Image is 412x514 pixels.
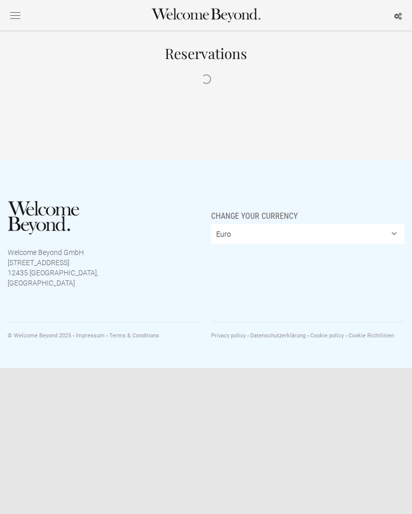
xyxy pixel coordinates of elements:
p: Welcome Beyond GmbH [STREET_ADDRESS] 12435 [GEOGRAPHIC_DATA], [GEOGRAPHIC_DATA] [8,247,102,288]
a: Cookie Richtlinien [345,332,394,339]
span: Change your currency [211,201,298,221]
a: Impressum [73,332,105,339]
a: Terms & Conditions [106,332,159,339]
h1: Reservations [8,46,404,61]
select: Change your currency [211,224,404,244]
a: Cookie policy [307,332,344,339]
a: Privacy policy [211,332,246,339]
span: © Welcome Beyond 2025 [8,332,71,339]
a: Datenschutzerklärung [247,332,306,339]
img: Welcome Beyond [8,201,79,235]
